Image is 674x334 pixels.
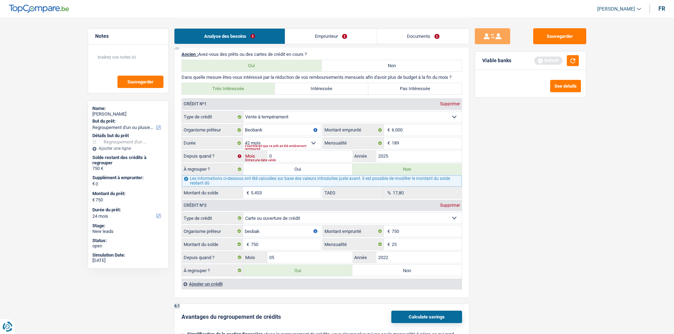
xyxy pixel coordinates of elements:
[384,239,392,250] span: €
[92,111,164,117] div: [PERSON_NAME]
[182,124,243,136] label: Organisme prêteur
[384,137,392,149] span: €
[182,314,281,320] div: Avantages du regroupement de crédits
[245,159,439,162] div: Entrez une date valide
[243,239,251,250] span: €
[275,83,368,94] label: Intéressée
[92,133,164,139] div: Détails but du prêt
[323,137,384,149] label: Mensualité
[92,243,164,249] div: open
[243,187,251,198] span: €
[384,124,392,136] span: €
[323,124,384,136] label: Montant emprunté
[182,111,243,123] label: Type de crédit
[182,164,243,175] label: À regrouper ?
[182,203,208,207] div: Crédit nº2
[438,203,462,207] div: Supprimer
[182,265,243,276] label: À regrouper ?
[92,223,164,229] div: Stage:
[245,146,321,149] div: Il semblerait que ce prêt ait été entièrement remboursé
[92,207,163,213] label: Durée du prêt:
[352,151,376,162] label: Année
[352,265,462,276] label: Non
[182,83,275,94] label: Très Intéressée
[182,239,243,250] label: Montant du solde
[377,29,469,44] a: Documents
[384,225,392,237] span: €
[92,166,164,171] div: 750 €
[92,252,164,258] div: Simulation Date:
[182,137,243,149] label: Durée
[92,229,164,234] div: New leads
[323,187,384,198] label: TAEG
[182,212,243,224] label: Type de crédit
[92,238,164,244] div: Status:
[182,175,462,187] div: Les informations ci-dessous ont été calculées sur base des valeurs introduites juste avant. Il es...
[182,225,243,237] label: Organisme prêteur
[92,191,163,197] label: Montant du prêt:
[285,29,377,44] a: Emprunteur
[352,252,376,263] label: Année
[127,80,154,84] span: Sauvegarder
[182,187,243,198] label: Montant du solde
[550,80,581,92] button: See details
[95,33,161,39] h5: Notes
[438,102,462,106] div: Supprimer
[92,175,163,181] label: Supplément à emprunter:
[533,28,586,44] button: Sauvegarder
[182,52,462,57] p: Avez-vous des prêts ou des cartes de crédit en cours ?
[384,187,393,198] span: %
[182,60,322,71] label: Oui
[182,52,198,57] span: Ancien :
[243,252,267,263] label: Mois
[376,252,462,263] input: AAAA
[482,58,511,64] div: Viable banks
[182,279,462,289] div: Ajouter un crédit
[182,252,243,263] label: Depuis quand ?
[92,155,164,166] div: Solde restant des crédits à regrouper
[92,118,163,124] label: But du prêt:
[92,181,95,187] span: €
[9,5,69,13] img: TopCompare Logo
[243,265,353,276] label: Oui
[391,311,462,323] button: Calculate savings
[597,6,635,12] span: [PERSON_NAME]
[592,3,641,15] a: [PERSON_NAME]
[267,151,353,162] input: MM
[322,60,462,71] label: Non
[323,239,384,250] label: Mensualité
[658,5,665,12] div: fr
[182,102,208,106] div: Crédit nº1
[182,75,462,80] p: Dans quelle mesure êtes-vous intéressé par la réduction de vos remboursements mensuels afin d'avo...
[243,151,267,162] label: Mois
[92,106,164,111] div: Name:
[182,151,243,162] label: Depuis quand ?
[92,146,164,151] div: Ajouter une ligne
[174,29,285,44] a: Analyse des besoins
[267,252,353,263] input: MM
[243,164,353,175] label: Oui
[352,164,462,175] label: Non
[376,151,462,162] input: AAAA
[117,76,163,88] button: Sauvegarder
[534,57,563,64] div: Refresh
[92,197,95,203] span: €
[368,83,462,94] label: Pas Intéressée
[92,258,164,263] div: [DATE]
[323,225,384,237] label: Montant emprunté
[174,304,180,309] div: 6.1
